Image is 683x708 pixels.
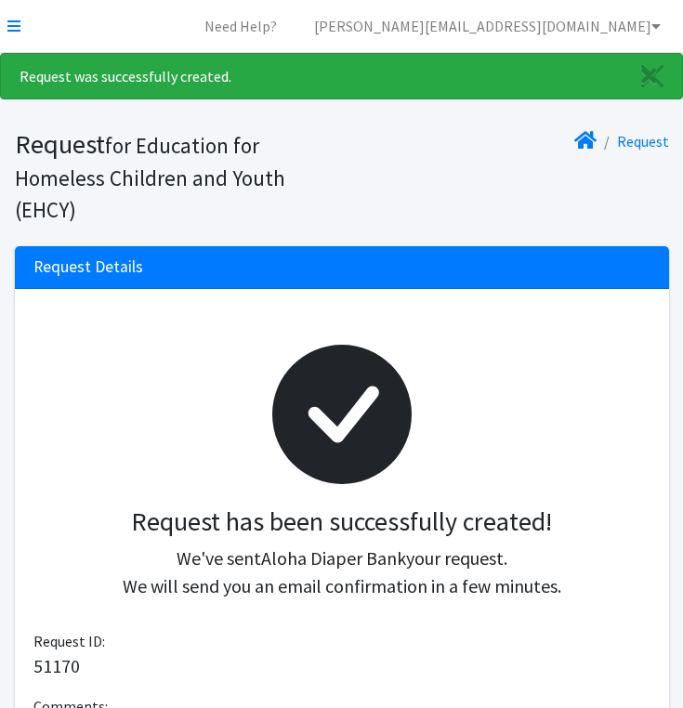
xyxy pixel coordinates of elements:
p: We've sent your request. We will send you an email confirmation in a few minutes. [48,544,636,600]
h3: Request Details [33,257,143,277]
a: Need Help? [190,7,292,45]
p: 51170 [33,652,650,680]
a: [PERSON_NAME][EMAIL_ADDRESS][DOMAIN_NAME] [299,7,676,45]
a: Request [617,132,669,151]
small: for Education for Homeless Children and Youth (EHCY) [15,132,285,223]
a: Close [623,54,682,98]
h3: Request has been successfully created! [48,506,636,538]
h1: Request [15,128,335,225]
span: Request ID: [33,632,105,650]
span: Aloha Diaper Bank [261,546,406,570]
